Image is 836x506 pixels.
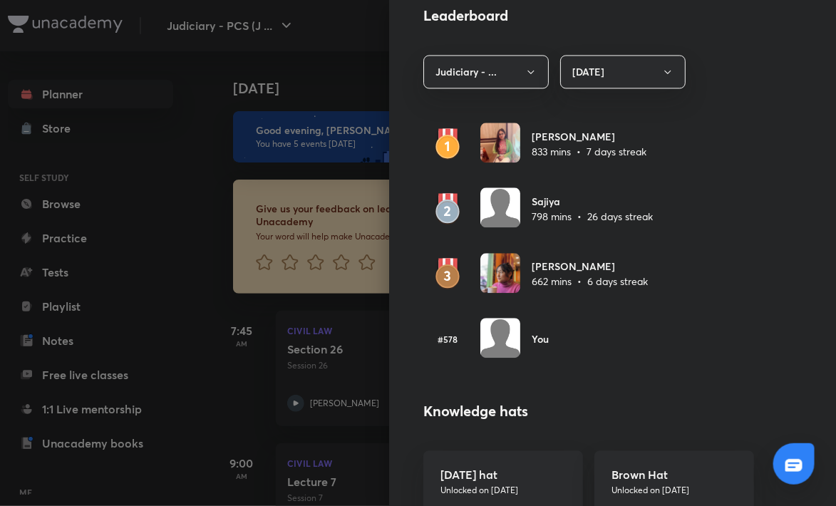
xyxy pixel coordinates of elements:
p: 662 mins • 6 days streak [532,274,648,289]
img: Avatar [480,318,520,358]
button: Judiciary - ... [423,55,549,88]
h4: Knowledge hats [423,401,754,422]
p: Unlocked on [DATE] [440,484,566,497]
img: Avatar [480,253,520,293]
h5: [DATE] hat [440,468,566,481]
h4: Leaderboard [423,5,754,26]
img: Avatar [480,187,520,227]
h6: [PERSON_NAME] [532,129,646,144]
button: [DATE] [560,55,686,88]
img: rank3.svg [423,258,472,289]
h5: Brown Hat [611,468,737,481]
p: Unlocked on [DATE] [611,484,737,497]
h6: [PERSON_NAME] [532,259,648,274]
img: rank2.svg [423,193,472,224]
p: 833 mins • 7 days streak [532,144,646,159]
h6: Sajiya [532,194,653,209]
img: Avatar [480,123,520,162]
img: rank1.svg [423,128,472,160]
h6: #578 [423,333,472,346]
h6: You [532,331,549,346]
p: 798 mins • 26 days streak [532,209,653,224]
